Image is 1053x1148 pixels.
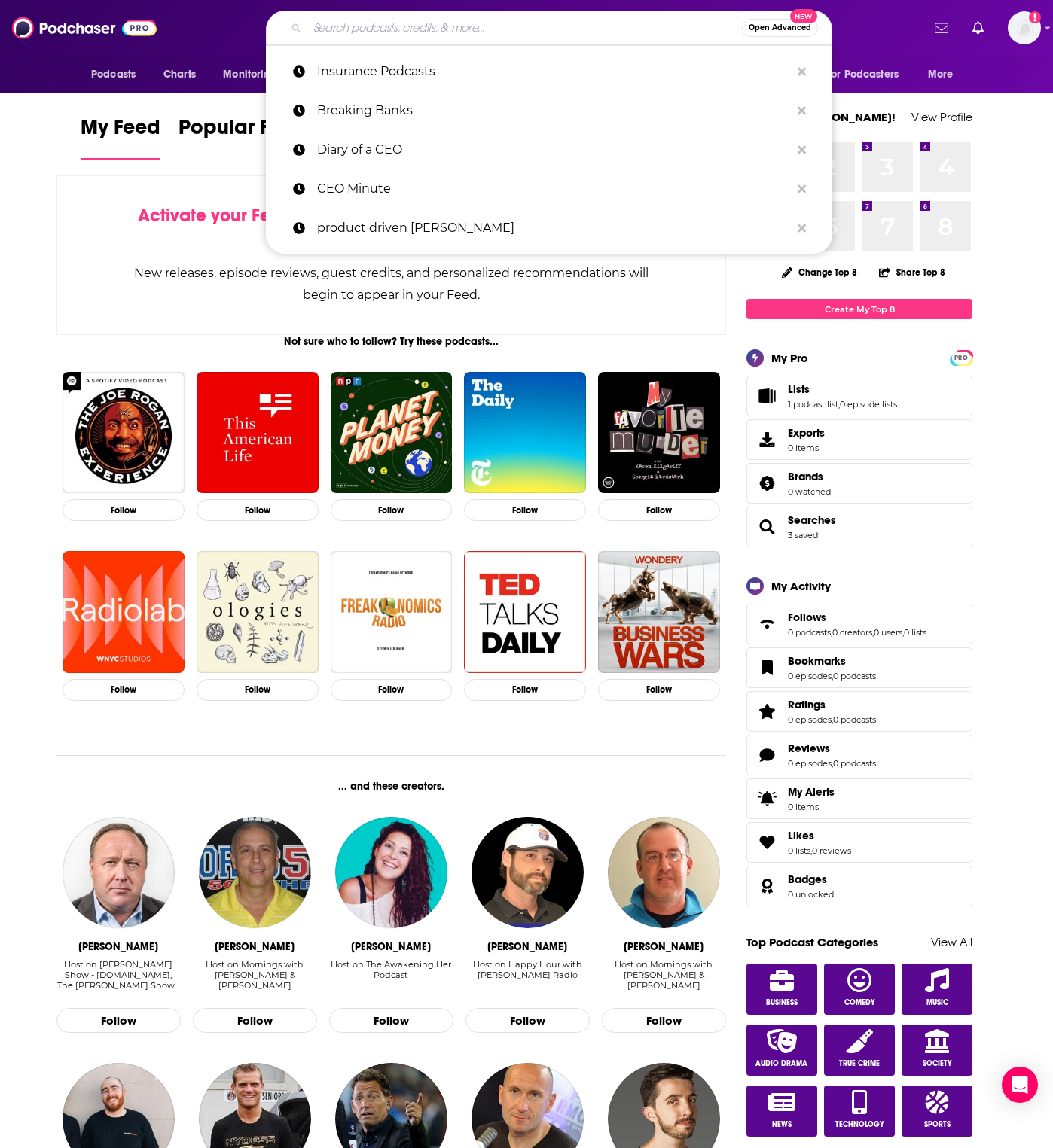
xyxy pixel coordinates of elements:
div: ... and these creators. [56,780,726,793]
a: Alex Jones [63,817,174,928]
a: Top Podcast Categories [746,935,878,949]
button: Follow [63,499,185,521]
span: , [872,627,874,638]
a: 0 reviews [812,845,851,856]
img: Radiolab [63,551,185,673]
span: PRO [952,352,970,364]
span: 0 items [788,443,825,453]
a: Technology [824,1086,895,1137]
button: Follow [331,679,453,701]
button: Follow [464,499,586,521]
a: 0 unlocked [788,889,834,900]
div: Open Intercom Messenger [1002,1067,1038,1103]
div: Talia Joy [351,940,431,953]
a: Show notifications dropdown [929,15,954,41]
div: Host on The Awakening Her Podcast [329,959,453,980]
span: Podcasts [91,64,136,85]
span: My Alerts [788,785,835,799]
span: Badges [746,866,972,906]
a: John Hardin [472,817,583,928]
span: , [832,671,833,681]
div: Host on Mornings with Greg & Eli [602,959,726,991]
a: Ratings [788,698,876,711]
span: 0 items [788,802,835,812]
a: View Profile [911,110,972,124]
p: product driven matt watson [317,209,790,248]
a: 0 episodes [788,671,832,681]
div: Host on [PERSON_NAME] Show - [DOMAIN_NAME], The [PERSON_NAME] Show - Infowa…, [PERSON_NAME] Show ... [56,959,181,991]
a: Business [746,964,817,1015]
span: Brands [746,463,972,504]
span: Follows [746,604,972,644]
div: Host on The Awakening Her Podcast [329,959,453,991]
button: Share Top 8 [878,257,946,287]
div: Greg Gaston [215,940,295,953]
button: Follow [602,1008,726,1034]
span: Business [766,998,798,1007]
p: Diary of a CEO [317,130,790,169]
button: Follow [465,1008,590,1034]
span: , [831,627,832,638]
a: Searches [788,513,836,527]
span: Open Advanced [749,24,811,32]
div: Alex Jones [78,940,158,953]
div: Host on Mornings with [PERSON_NAME] & [PERSON_NAME] [602,959,726,991]
a: 0 podcasts [833,671,876,681]
a: Exports [746,419,972,460]
span: Exports [788,426,825,440]
span: Lists [788,382,810,396]
a: View All [931,935,972,949]
span: , [832,758,833,769]
a: Badges [752,875,782,897]
a: Lists [752,385,782,407]
button: open menu [917,60,972,89]
a: 0 lists [904,627,926,638]
a: Freakonomics Radio [331,551,453,673]
a: Bookmarks [752,657,782,678]
button: Follow [197,499,319,521]
button: open menu [81,60,155,89]
a: Brands [752,473,782,494]
a: Follows [752,614,782,635]
span: Audio Drama [755,1059,807,1068]
span: Popular Feed [179,114,307,149]
a: Follows [788,611,926,624]
button: Open AdvancedNew [742,19,818,37]
a: Audio Drama [746,1025,817,1076]
a: True Crime [824,1025,895,1076]
a: Diary of a CEO [266,130,832,169]
a: Likes [752,832,782,853]
p: Breaking Banks [317,91,790,130]
a: 0 episode lists [840,399,897,410]
span: Searches [746,507,972,547]
a: 1 podcast list [788,399,838,410]
a: Planet Money [331,372,453,494]
span: Logged in as danikarchmer [1008,11,1041,44]
div: Host on Happy Hour with Johnny Radio [465,959,590,991]
img: Eli Savoie [608,817,719,928]
img: My Favorite Murder with Karen Kilgariff and Georgia Hardstark [598,372,720,494]
img: Business Wars [598,551,720,673]
div: John Hardin [487,940,567,953]
span: , [902,627,904,638]
span: Bookmarks [746,647,972,688]
a: Likes [788,829,851,842]
a: 0 watched [788,486,831,497]
span: News [772,1120,792,1129]
span: Likes [788,829,814,842]
a: 0 episodes [788,758,832,769]
a: Create My Top 8 [746,299,972,319]
div: Eli Savoie [624,940,704,953]
div: Host on Alex Jones Show - Infowars.com, The Alex Jones Show - Infowa…, Alex Jones Show Podcast, A... [56,959,181,991]
a: This American Life [197,372,319,494]
span: Reviews [788,741,830,755]
button: Follow [193,1008,317,1034]
span: Exports [752,429,782,450]
span: , [832,714,833,725]
img: Talia Joy [335,817,447,928]
a: News [746,1086,817,1137]
div: New releases, episode reviews, guest credits, and personalized recommendations will begin to appe... [133,262,650,306]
